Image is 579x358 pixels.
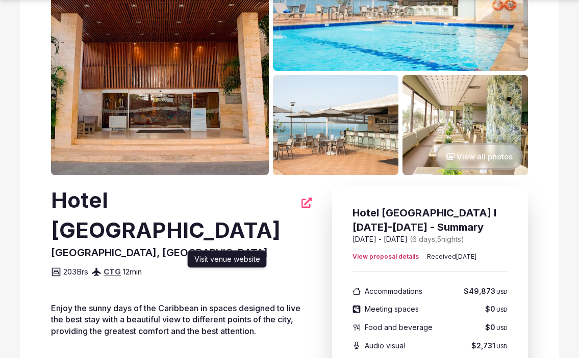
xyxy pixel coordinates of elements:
[365,286,422,296] span: Accommodations
[365,322,433,333] span: Food and beverage
[51,246,268,259] span: [GEOGRAPHIC_DATA], [GEOGRAPHIC_DATA]
[123,266,142,277] span: 12 min
[104,267,121,277] a: CTG
[353,206,508,234] h3: Hotel [GEOGRAPHIC_DATA] I [DATE]-[DATE] - Summary
[496,325,508,331] span: USD
[51,303,300,336] span: Enjoy the sunny days of the Caribbean in spaces designed to live the best stay with a beautiful v...
[496,289,508,295] span: USD
[188,251,267,268] div: Visit venue website
[464,286,508,296] span: $49,873
[410,235,464,243] span: ( 6 days, 5 night s )
[471,341,508,351] span: $2,731
[63,266,88,277] span: 203 Brs
[353,234,508,244] span: [DATE] - [DATE]
[51,185,295,245] h2: Hotel [GEOGRAPHIC_DATA]
[402,75,528,175] img: Venue gallery photo
[427,253,476,261] span: Received [DATE]
[436,143,523,170] button: View all photos
[365,304,419,314] span: Meeting spaces
[485,304,508,314] span: $0
[496,343,508,349] span: USD
[365,341,405,351] span: Audio visual
[273,75,398,175] img: Venue gallery photo
[353,253,419,261] span: View proposal details
[496,307,508,313] span: USD
[485,322,508,333] span: $0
